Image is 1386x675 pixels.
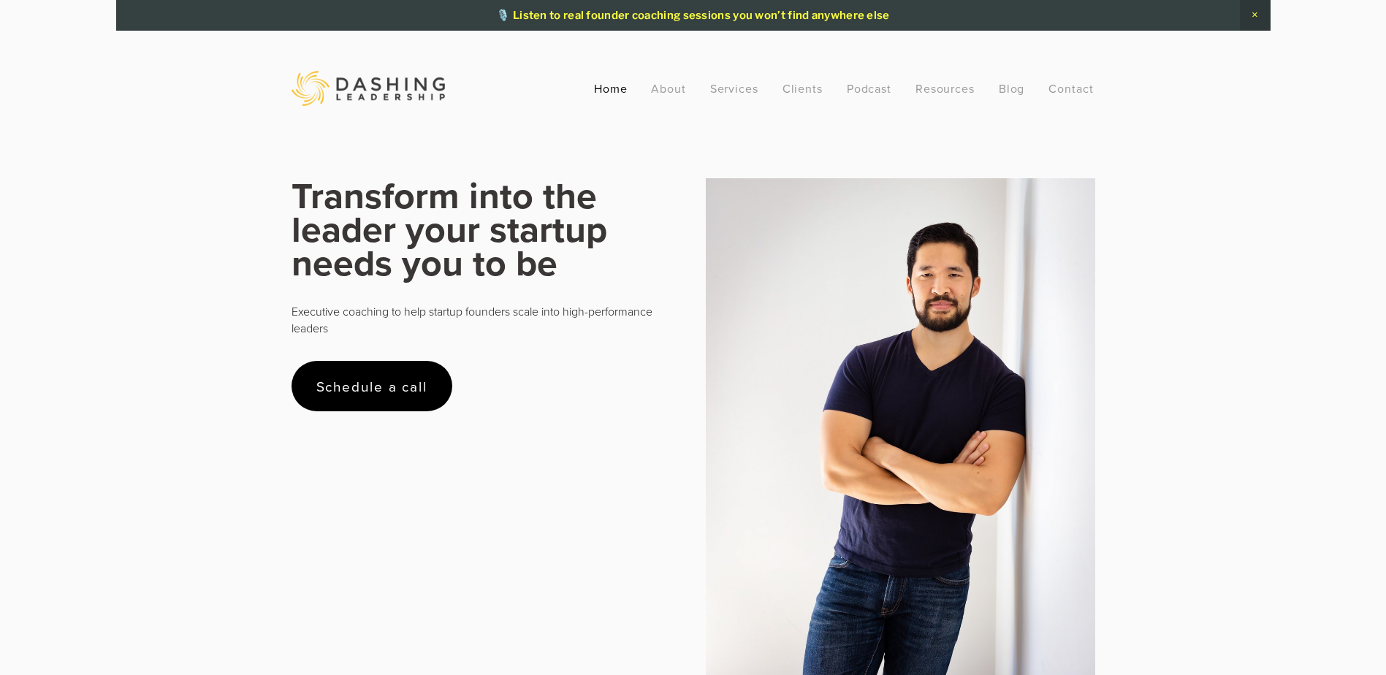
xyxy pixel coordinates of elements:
[292,169,617,289] strong: Transform into the leader your startup needs you to be
[999,75,1025,102] a: Blog
[847,75,892,102] a: Podcast
[710,75,759,102] a: Services
[292,361,453,411] a: Schedule a call
[915,80,975,96] a: Resources
[292,71,445,106] img: Dashing Leadership
[594,75,628,102] a: Home
[1048,75,1094,102] a: Contact
[783,75,823,102] a: Clients
[651,75,686,102] a: About
[292,303,681,336] p: Executive coaching to help startup founders scale into high-performance leaders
